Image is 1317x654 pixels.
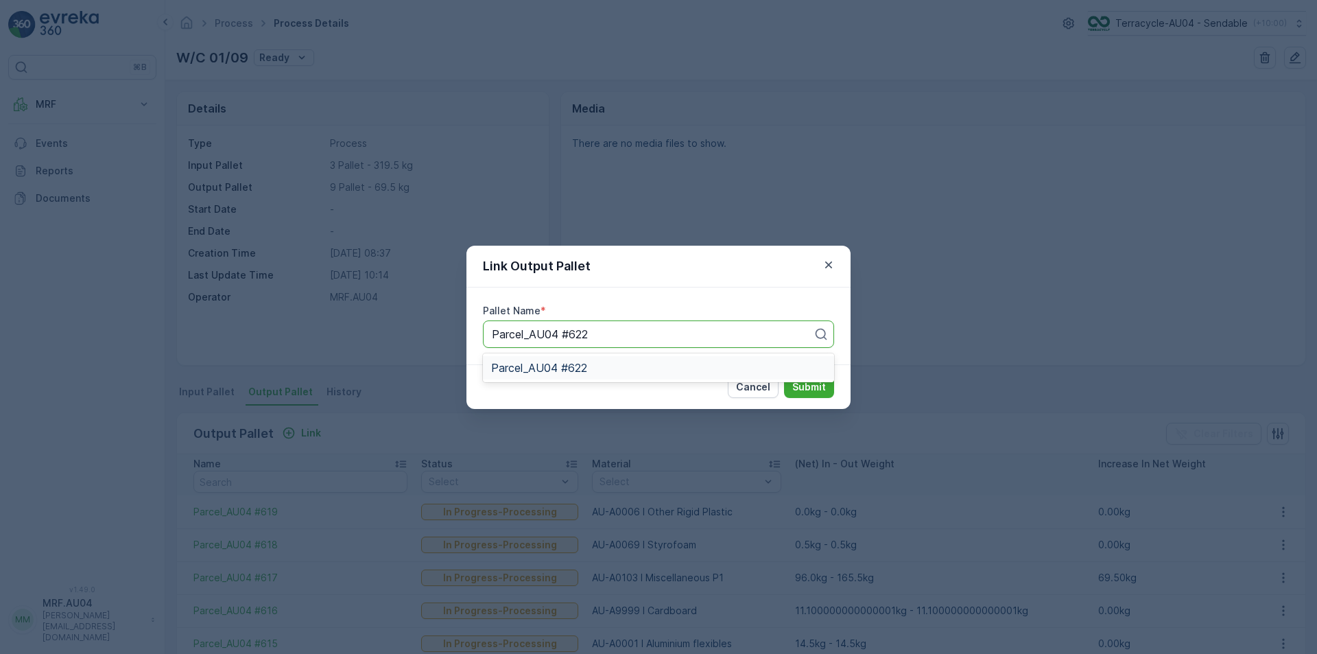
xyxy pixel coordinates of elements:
[491,362,587,374] span: Parcel_AU04 #622
[728,376,779,398] button: Cancel
[784,376,834,398] button: Submit
[483,305,541,316] label: Pallet Name
[736,380,770,394] p: Cancel
[483,257,591,276] p: Link Output Pallet
[792,380,826,394] p: Submit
